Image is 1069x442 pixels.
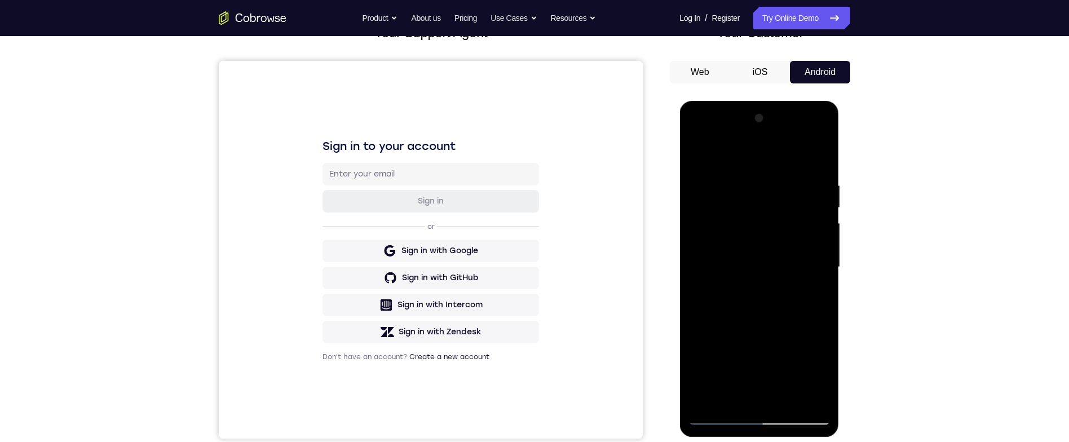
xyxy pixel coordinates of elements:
[491,7,537,29] button: Use Cases
[411,7,440,29] a: About us
[670,61,730,83] button: Web
[363,7,398,29] button: Product
[219,11,286,25] a: Go to the home page
[730,61,790,83] button: iOS
[705,11,707,25] span: /
[219,61,643,439] iframe: Agent
[712,7,740,29] a: Register
[753,7,850,29] a: Try Online Demo
[679,7,700,29] a: Log In
[790,61,850,83] button: Android
[551,7,597,29] button: Resources
[454,7,477,29] a: Pricing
